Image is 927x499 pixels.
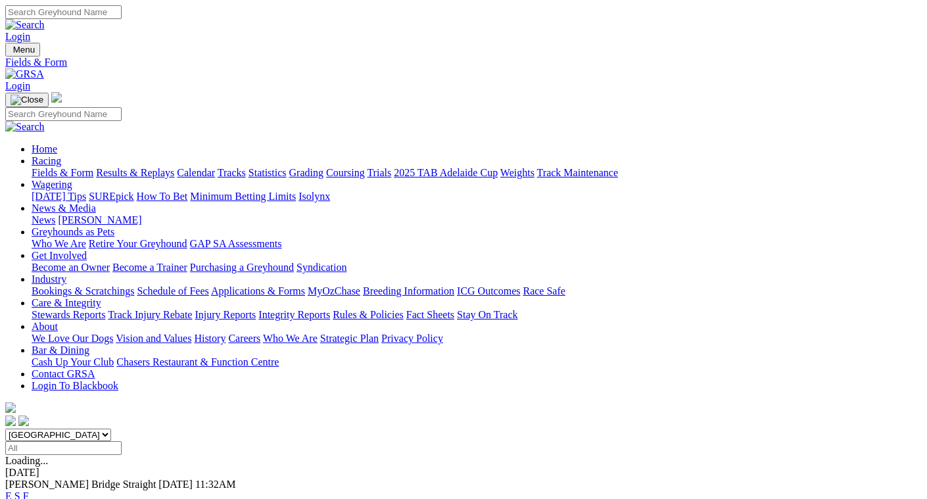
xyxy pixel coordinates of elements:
a: Coursing [326,167,365,178]
a: Wagering [32,179,72,190]
img: logo-grsa-white.png [5,402,16,413]
div: Get Involved [32,262,922,273]
a: Retire Your Greyhound [89,238,187,249]
a: Careers [228,333,260,344]
a: Login [5,31,30,42]
a: News & Media [32,202,96,214]
input: Search [5,5,122,19]
a: Results & Replays [96,167,174,178]
img: Close [11,95,43,105]
a: Purchasing a Greyhound [190,262,294,273]
span: Menu [13,45,35,55]
a: Bar & Dining [32,345,89,356]
a: Login [5,80,30,91]
a: Contact GRSA [32,368,95,379]
a: Injury Reports [195,309,256,320]
input: Search [5,107,122,121]
a: 2025 TAB Adelaide Cup [394,167,498,178]
a: Who We Are [263,333,318,344]
a: Bookings & Scratchings [32,285,134,297]
a: Weights [500,167,535,178]
span: Loading... [5,455,48,466]
div: Wagering [32,191,922,202]
a: Trials [367,167,391,178]
a: We Love Our Dogs [32,333,113,344]
a: Vision and Values [116,333,191,344]
img: Search [5,19,45,31]
a: Race Safe [523,285,565,297]
a: Track Maintenance [537,167,618,178]
a: News [32,214,55,226]
a: Minimum Betting Limits [190,191,296,202]
img: logo-grsa-white.png [51,92,62,103]
img: Search [5,121,45,133]
img: twitter.svg [18,416,29,426]
div: Industry [32,285,922,297]
a: Care & Integrity [32,297,101,308]
a: ICG Outcomes [457,285,520,297]
button: Toggle navigation [5,43,40,57]
div: News & Media [32,214,922,226]
a: History [194,333,226,344]
a: Breeding Information [363,285,454,297]
div: Greyhounds as Pets [32,238,922,250]
div: [DATE] [5,467,922,479]
a: About [32,321,58,332]
a: Schedule of Fees [137,285,208,297]
span: 11:32AM [195,479,236,490]
a: Become a Trainer [112,262,187,273]
div: Bar & Dining [32,356,922,368]
a: Stay On Track [457,309,517,320]
input: Select date [5,441,122,455]
div: About [32,333,922,345]
a: Fact Sheets [406,309,454,320]
a: [DATE] Tips [32,191,86,202]
a: Chasers Restaurant & Function Centre [116,356,279,368]
a: Tracks [218,167,246,178]
a: Isolynx [298,191,330,202]
img: facebook.svg [5,416,16,426]
a: Grading [289,167,323,178]
a: [PERSON_NAME] [58,214,141,226]
a: Fields & Form [5,57,922,68]
a: Greyhounds as Pets [32,226,114,237]
span: [PERSON_NAME] Bridge Straight [5,479,156,490]
a: Privacy Policy [381,333,443,344]
a: SUREpick [89,191,133,202]
a: Applications & Forms [211,285,305,297]
a: Statistics [249,167,287,178]
a: Get Involved [32,250,87,261]
a: Home [32,143,57,154]
a: Login To Blackbook [32,380,118,391]
a: GAP SA Assessments [190,238,282,249]
div: Care & Integrity [32,309,922,321]
a: Who We Are [32,238,86,249]
a: Industry [32,273,66,285]
a: Racing [32,155,61,166]
a: Syndication [297,262,346,273]
a: Calendar [177,167,215,178]
img: GRSA [5,68,44,80]
a: Cash Up Your Club [32,356,114,368]
a: Fields & Form [32,167,93,178]
a: MyOzChase [308,285,360,297]
span: [DATE] [158,479,193,490]
a: Integrity Reports [258,309,330,320]
button: Toggle navigation [5,93,49,107]
a: Strategic Plan [320,333,379,344]
a: Become an Owner [32,262,110,273]
a: Rules & Policies [333,309,404,320]
a: How To Bet [137,191,188,202]
a: Stewards Reports [32,309,105,320]
a: Track Injury Rebate [108,309,192,320]
div: Racing [32,167,922,179]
